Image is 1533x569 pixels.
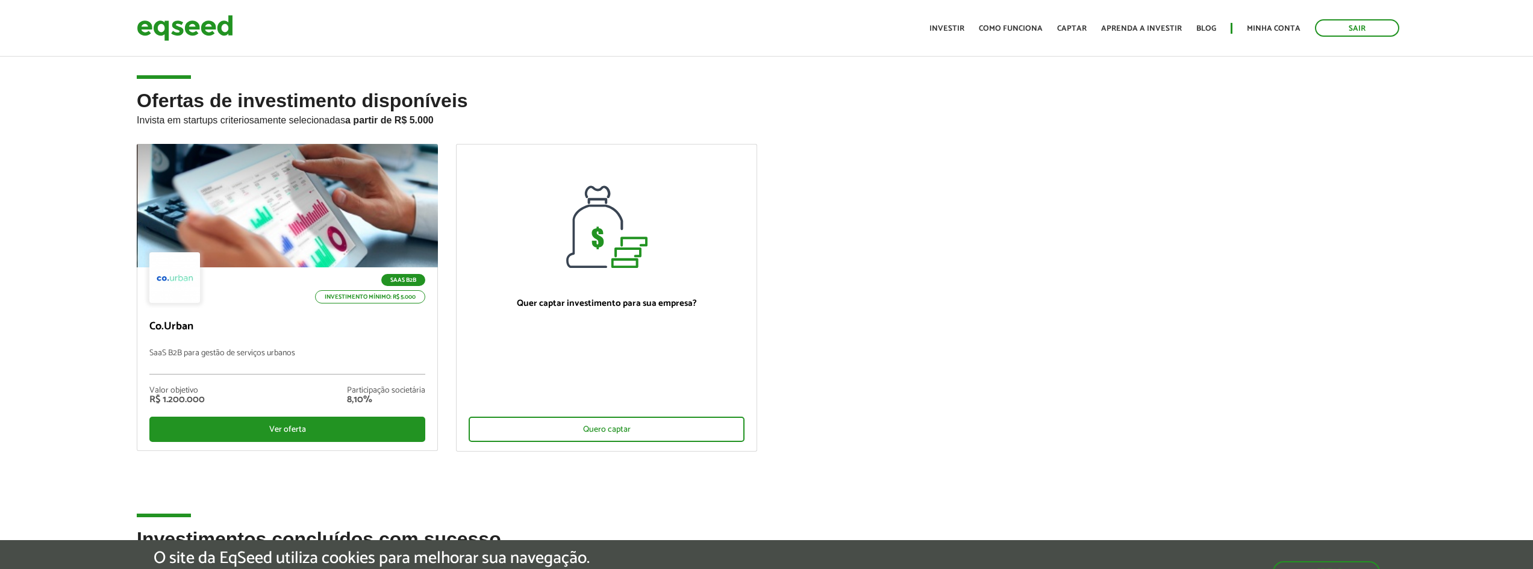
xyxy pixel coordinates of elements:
div: R$ 1.200.000 [149,395,205,405]
a: Blog [1196,25,1216,33]
h2: Ofertas de investimento disponíveis [137,90,1396,144]
a: SaaS B2B Investimento mínimo: R$ 5.000 Co.Urban SaaS B2B para gestão de serviços urbanos Valor ob... [137,144,438,451]
div: Participação societária [347,387,425,395]
p: SaaS B2B para gestão de serviços urbanos [149,349,425,375]
div: Quero captar [469,417,745,442]
a: Investir [929,25,964,33]
p: Co.Urban [149,320,425,334]
strong: a partir de R$ 5.000 [345,115,434,125]
a: Minha conta [1247,25,1300,33]
p: Quer captar investimento para sua empresa? [469,298,745,309]
h5: O site da EqSeed utiliza cookies para melhorar sua navegação. [154,549,590,568]
h2: Investimentos concluídos com sucesso [137,529,1396,568]
a: Quer captar investimento para sua empresa? Quero captar [456,144,757,452]
a: Sair [1315,19,1399,37]
div: Ver oferta [149,417,425,442]
img: EqSeed [137,12,233,44]
p: Invista em startups criteriosamente selecionadas [137,111,1396,126]
div: 8,10% [347,395,425,405]
a: Captar [1057,25,1087,33]
p: Investimento mínimo: R$ 5.000 [315,290,425,303]
div: Valor objetivo [149,387,205,395]
a: Como funciona [979,25,1043,33]
p: SaaS B2B [381,274,425,286]
a: Aprenda a investir [1101,25,1182,33]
